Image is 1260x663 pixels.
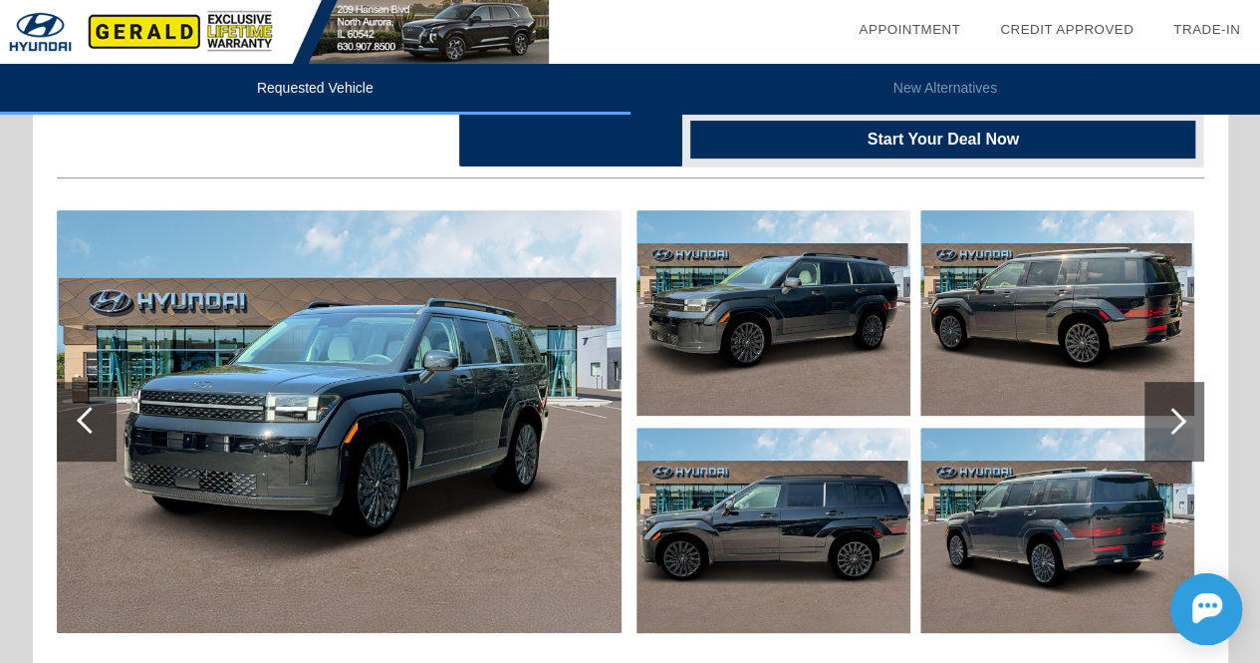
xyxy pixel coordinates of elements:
[636,210,910,416] img: New-2025-Hyundai-SantaFe-CalligraphyAWD-ID23714317303-aHR0cDovL2ltYWdlcy51bml0c2ludmVudG9yeS5jb20...
[1173,22,1240,37] a: Trade-In
[57,210,622,633] img: New-2025-Hyundai-SantaFe-CalligraphyAWD-ID23714317300-aHR0cDovL2ltYWdlcy51bml0c2ludmVudG9yeS5jb20...
[1081,555,1260,663] iframe: Chat Assistance
[1000,22,1134,37] a: Credit Approved
[715,131,1170,149] span: Start Your Deal Now
[57,119,1204,151] div: Quoted on [DATE] 10:26:30 AM
[859,22,960,37] a: Appointment
[920,210,1194,416] img: New-2025-Hyundai-SantaFe-CalligraphyAWD-ID23714317309-aHR0cDovL2ltYWdlcy51bml0c2ludmVudG9yeS5jb20...
[636,428,910,633] img: New-2025-Hyundai-SantaFe-CalligraphyAWD-ID23714317306-aHR0cDovL2ltYWdlcy51bml0c2ludmVudG9yeS5jb20...
[920,428,1194,633] img: New-2025-Hyundai-SantaFe-CalligraphyAWD-ID23714317312-aHR0cDovL2ltYWdlcy51bml0c2ludmVudG9yeS5jb20...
